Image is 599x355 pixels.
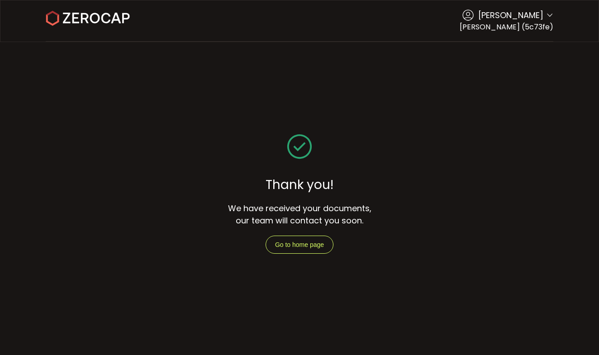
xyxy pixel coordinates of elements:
iframe: Chat Widget [491,257,599,355]
button: Go to home page [266,236,333,254]
span: our team will contact you soon. [236,214,363,227]
span: [PERSON_NAME] (5c73fe) [460,22,553,32]
span: [PERSON_NAME] [478,9,543,21]
span: Thank you! [266,172,333,198]
span: We have received your documents, [228,202,371,214]
span: Go to home page [275,241,324,248]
